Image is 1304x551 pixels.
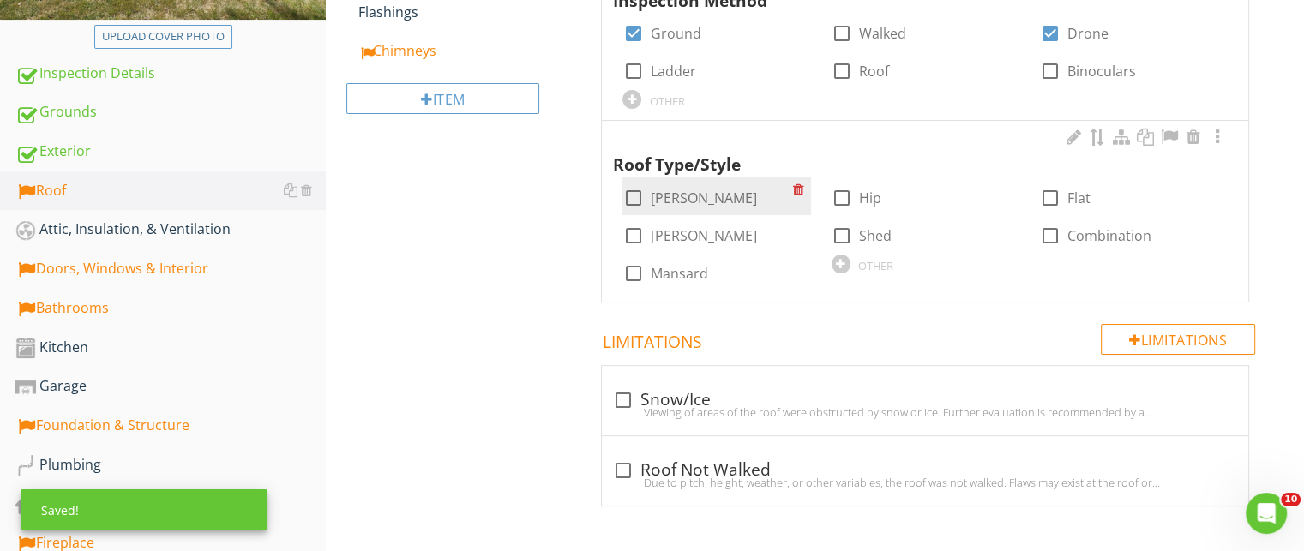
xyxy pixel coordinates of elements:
div: Exterior [15,141,326,163]
div: Chimneys [358,40,560,61]
div: Due to pitch, height, weather, or other variables, the roof was not walked. Flaws may exist at th... [612,476,1238,489]
div: Viewing of areas of the roof were obstructed by snow or ice. Further evaluation is recommended by... [612,405,1238,419]
label: Drone [1067,25,1109,42]
iframe: Intercom live chat [1246,493,1287,534]
div: Inspection Details [15,63,326,85]
div: Bathrooms [15,297,326,320]
div: Attic, Insulation, & Ventilation [15,219,326,241]
label: Hip [859,189,881,207]
label: Shed [859,227,892,244]
label: Roof [859,63,889,80]
div: OTHER [858,259,893,273]
div: Doors, Windows & Interior [15,258,326,280]
div: Limitations [1101,324,1255,355]
label: Flat [1067,189,1091,207]
label: Combination [1067,227,1151,244]
div: Roof [15,180,326,202]
div: Grounds [15,101,326,123]
div: Plumbing [15,454,326,476]
div: Saved! [21,489,267,530]
div: Kitchen [15,337,326,359]
button: Upload cover photo [94,25,232,49]
label: Walked [859,25,906,42]
label: [PERSON_NAME] [650,189,756,207]
span: 10 [1281,493,1301,506]
div: HVAC [15,493,326,515]
label: Ground [650,25,700,42]
div: Item [346,83,539,114]
div: Garage [15,375,326,398]
label: Ladder [650,63,695,80]
label: Binoculars [1067,63,1136,80]
h4: Limitations [602,324,1255,353]
label: Mansard [650,265,707,282]
div: Roof Type/Style [612,128,1206,177]
div: Flashings [358,2,560,22]
label: [PERSON_NAME] [650,227,756,244]
div: Foundation & Structure [15,415,326,437]
div: Upload cover photo [102,28,225,45]
div: OTHER [649,94,684,108]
